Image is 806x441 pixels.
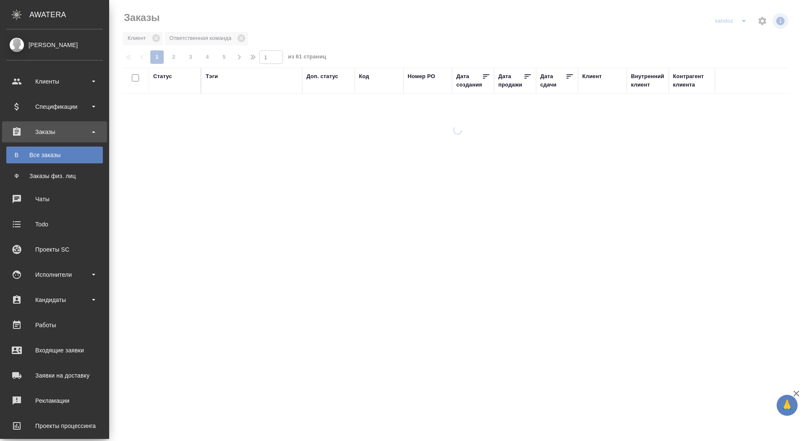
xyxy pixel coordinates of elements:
[6,420,103,432] div: Проекты процессинга
[6,168,103,184] a: ФЗаказы физ. лиц
[10,151,99,159] div: Все заказы
[408,72,435,81] div: Номер PO
[582,72,602,81] div: Клиент
[6,294,103,306] div: Кандидаты
[153,72,172,81] div: Статус
[6,369,103,382] div: Заявки на доставку
[6,319,103,331] div: Работы
[6,75,103,88] div: Клиенты
[6,243,103,256] div: Проекты SC
[2,315,107,336] a: Работы
[6,268,103,281] div: Исполнители
[2,239,107,260] a: Проекты SC
[777,395,798,416] button: 🙏
[306,72,338,81] div: Доп. статус
[673,72,713,89] div: Контрагент клиента
[6,193,103,205] div: Чаты
[6,100,103,113] div: Спецификации
[206,72,218,81] div: Тэги
[6,40,103,50] div: [PERSON_NAME]
[540,72,565,89] div: Дата сдачи
[359,72,369,81] div: Код
[6,344,103,357] div: Входящие заявки
[6,218,103,231] div: Todo
[456,72,482,89] div: Дата создания
[29,6,109,23] div: AWATERA
[2,415,107,436] a: Проекты процессинга
[2,214,107,235] a: Todo
[2,340,107,361] a: Входящие заявки
[631,72,665,89] div: Внутренний клиент
[10,172,99,180] div: Заказы физ. лиц
[6,147,103,163] a: ВВсе заказы
[2,189,107,210] a: Чаты
[6,394,103,407] div: Рекламации
[780,396,794,414] span: 🙏
[2,365,107,386] a: Заявки на доставку
[6,126,103,138] div: Заказы
[2,390,107,411] a: Рекламации
[498,72,523,89] div: Дата продажи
